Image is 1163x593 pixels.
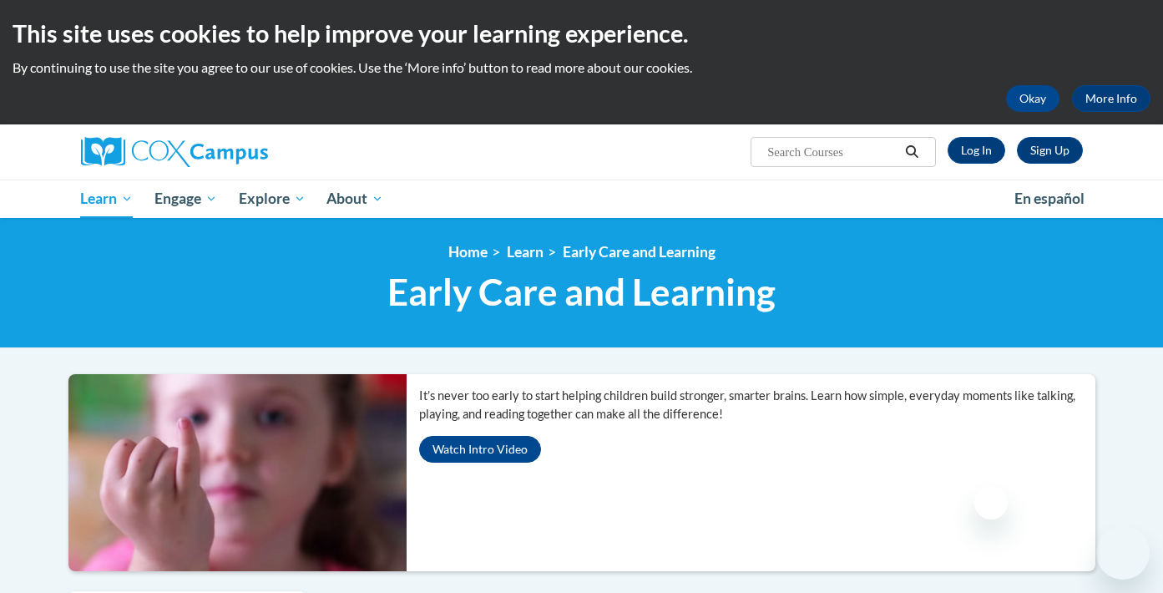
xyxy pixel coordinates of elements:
a: Register [1017,137,1083,164]
a: More Info [1072,85,1150,112]
a: Learn [70,180,144,218]
span: Explore [239,189,306,209]
a: Engage [144,180,228,218]
a: Learn [507,243,544,261]
div: Main menu [56,180,1108,218]
span: En español [1014,190,1085,207]
span: Learn [80,189,133,209]
button: Search [899,142,924,162]
span: Engage [154,189,217,209]
a: Explore [228,180,316,218]
iframe: Close message [974,486,1008,520]
a: Home [448,243,488,261]
a: About [316,180,394,218]
a: Log In [948,137,1005,164]
input: Search Courses [766,142,899,162]
a: En español [1004,181,1095,216]
button: Watch Intro Video [419,436,541,463]
p: By continuing to use the site you agree to our use of cookies. Use the ‘More info’ button to read... [13,58,1150,77]
span: Early Care and Learning [387,270,776,314]
h2: This site uses cookies to help improve your learning experience. [13,17,1150,50]
span: About [326,189,383,209]
img: Cox Campus [81,137,268,167]
a: Early Care and Learning [563,243,715,261]
iframe: Button to launch messaging window [1096,526,1150,580]
button: Okay [1006,85,1059,112]
a: Cox Campus [81,137,398,167]
p: It’s never too early to start helping children build stronger, smarter brains. Learn how simple, ... [419,387,1095,423]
